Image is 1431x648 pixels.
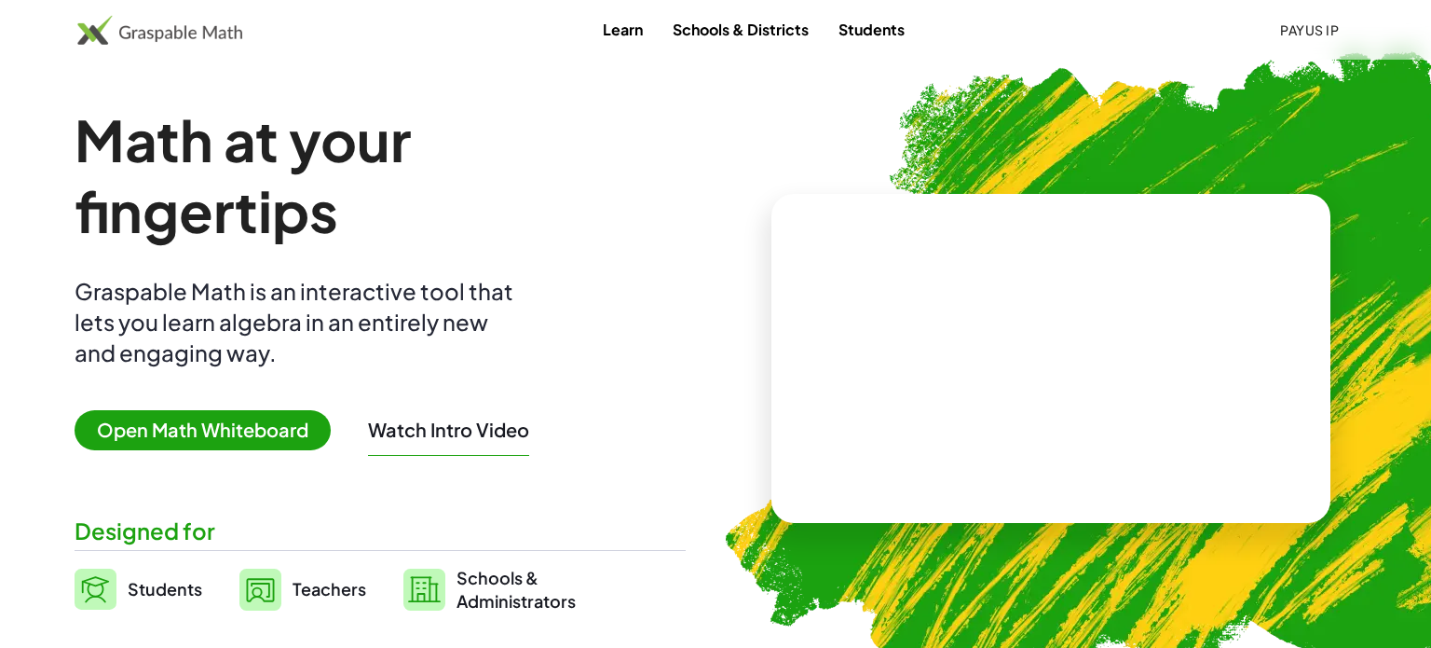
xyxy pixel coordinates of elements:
button: Payus IP [1265,13,1354,47]
img: svg%3e [75,569,116,610]
a: Learn [588,12,658,47]
a: Students [75,566,202,613]
a: Open Math Whiteboard [75,421,346,441]
span: Open Math Whiteboard [75,410,331,450]
img: svg%3e [239,569,281,611]
h1: Math at your fingertips [75,104,667,246]
a: Schools & Districts [658,12,824,47]
span: Teachers [293,578,366,600]
span: Payus IP [1280,21,1339,38]
div: Designed for [75,516,686,546]
a: Students [824,12,920,47]
video: What is this? This is dynamic math notation. Dynamic math notation plays a central role in how Gr... [911,289,1191,429]
span: Schools & Administrators [457,566,576,613]
div: Graspable Math is an interactive tool that lets you learn algebra in an entirely new and engaging... [75,276,522,368]
img: svg%3e [403,569,445,611]
button: Watch Intro Video [368,418,529,442]
a: Schools &Administrators [403,566,576,613]
a: Teachers [239,566,366,613]
span: Students [128,578,202,600]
